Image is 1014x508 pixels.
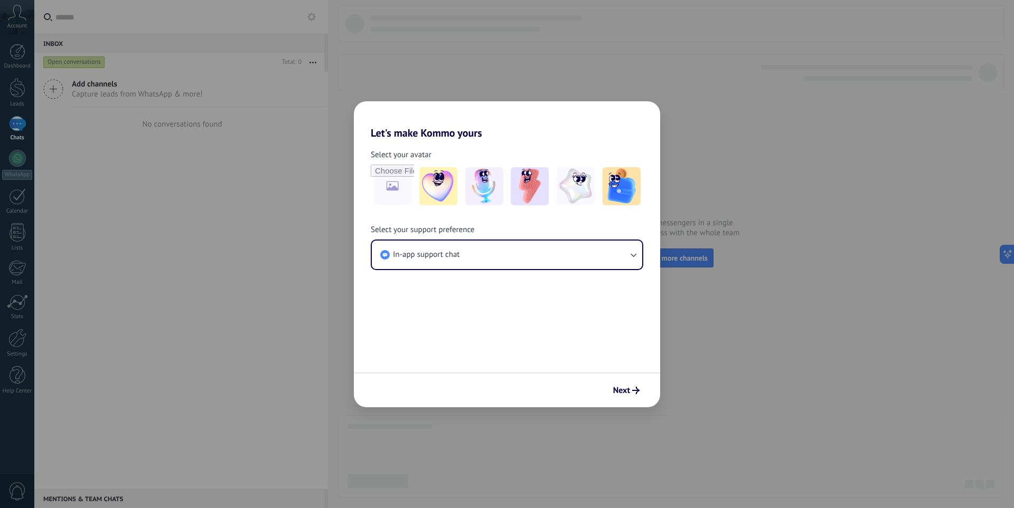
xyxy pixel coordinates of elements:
span: Select your avatar [371,150,431,160]
button: In-app support chat [372,241,642,269]
span: Select your support preference [371,225,474,235]
button: Next [608,381,644,399]
img: -3.jpeg [511,167,549,205]
img: -1.jpeg [419,167,457,205]
h2: Let's make Kommo yours [354,101,660,139]
span: In-app support chat [393,250,459,260]
span: Next [613,387,630,394]
img: -4.jpeg [557,167,595,205]
img: -5.jpeg [603,167,641,205]
img: -2.jpeg [465,167,503,205]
